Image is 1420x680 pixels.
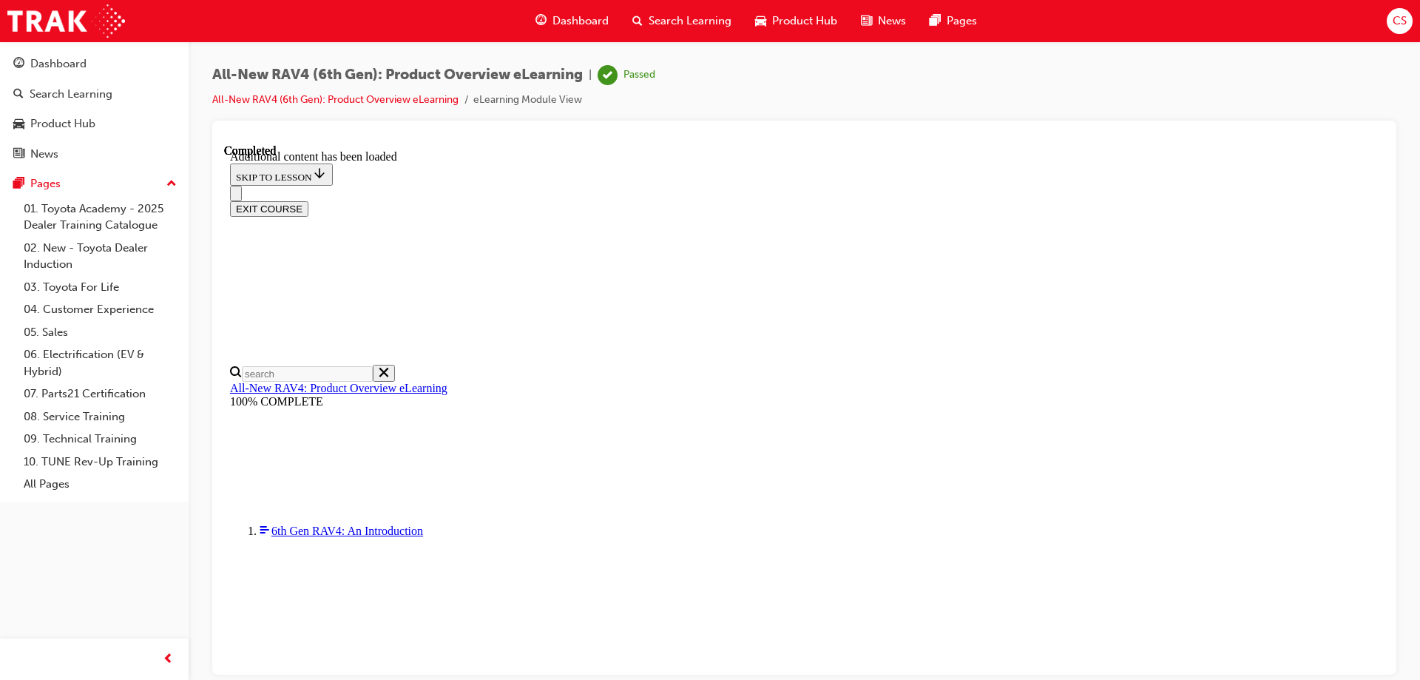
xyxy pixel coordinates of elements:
span: guage-icon [13,58,24,71]
button: SKIP TO LESSON [6,19,109,41]
div: Product Hub [30,115,95,132]
div: Passed [623,68,655,82]
span: search-icon [632,12,643,30]
a: pages-iconPages [918,6,989,36]
span: Dashboard [552,13,609,30]
span: All-New RAV4 (6th Gen): Product Overview eLearning [212,67,583,84]
a: All-New RAV4: Product Overview eLearning [6,238,223,250]
span: pages-icon [930,12,941,30]
a: News [6,141,183,168]
span: News [878,13,906,30]
span: Pages [947,13,977,30]
button: Close search menu [149,221,171,238]
a: Product Hub [6,110,183,138]
div: Dashboard [30,55,87,73]
span: news-icon [13,148,24,161]
a: Search Learning [6,81,183,108]
a: All Pages [18,473,183,496]
a: 08. Service Training [18,405,183,428]
span: news-icon [861,12,872,30]
a: 02. New - Toyota Dealer Induction [18,237,183,276]
span: learningRecordVerb_PASS-icon [598,65,618,85]
a: 03. Toyota For Life [18,276,183,299]
span: car-icon [755,12,766,30]
input: Search [18,222,149,238]
a: news-iconNews [849,6,918,36]
span: up-icon [166,175,177,194]
span: Search Learning [649,13,731,30]
a: 09. Technical Training [18,428,183,451]
a: All-New RAV4 (6th Gen): Product Overview eLearning [212,93,459,106]
a: 07. Parts21 Certification [18,383,183,405]
div: Additional content has been loaded [6,6,1154,19]
span: SKIP TO LESSON [12,27,103,38]
a: car-iconProduct Hub [743,6,849,36]
button: EXIT COURSE [6,57,84,73]
span: pages-icon [13,178,24,191]
a: 01. Toyota Academy - 2025 Dealer Training Catalogue [18,198,183,237]
span: car-icon [13,118,24,131]
a: 06. Electrification (EV & Hybrid) [18,343,183,383]
button: Pages [6,170,183,198]
span: | [589,67,592,84]
span: prev-icon [163,650,174,669]
span: CS [1393,13,1407,30]
a: search-iconSearch Learning [621,6,743,36]
div: News [30,146,58,163]
button: Close navigation menu [6,41,18,57]
div: Pages [30,175,61,192]
a: 04. Customer Experience [18,298,183,321]
a: guage-iconDashboard [524,6,621,36]
button: CS [1387,8,1413,34]
a: Dashboard [6,50,183,78]
button: DashboardSearch LearningProduct HubNews [6,47,183,170]
img: Trak [7,4,125,38]
a: 05. Sales [18,321,183,344]
span: Product Hub [772,13,837,30]
div: Search Learning [30,86,112,103]
span: search-icon [13,88,24,101]
li: eLearning Module View [473,92,582,109]
div: 100% COMPLETE [6,251,1154,264]
span: guage-icon [535,12,547,30]
a: 10. TUNE Rev-Up Training [18,451,183,474]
